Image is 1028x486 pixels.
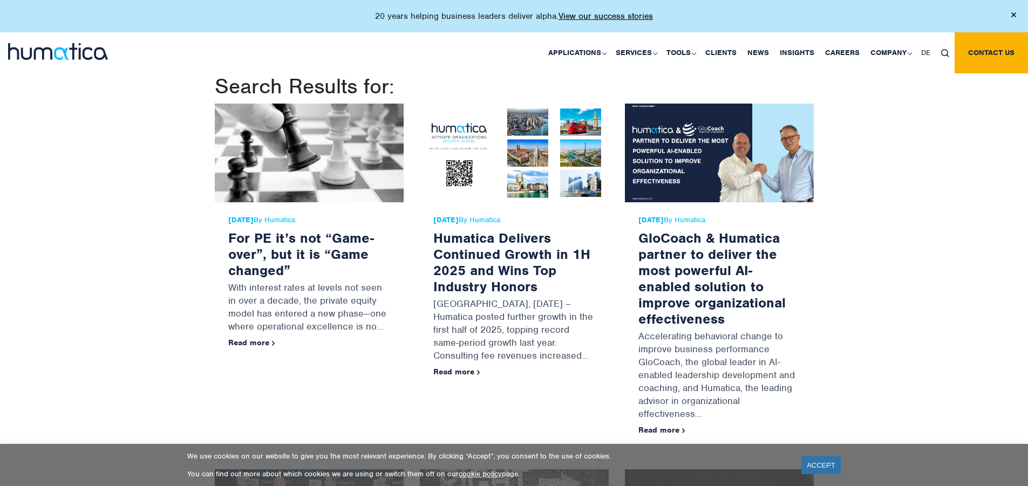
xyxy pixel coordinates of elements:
span: By Humatica [638,216,800,224]
strong: [DATE] [433,215,459,224]
p: 20 years helping business leaders deliver alpha. [375,11,653,22]
p: We use cookies on our website to give you the most relevant experience. By clicking “Accept”, you... [187,451,788,461]
strong: [DATE] [638,215,664,224]
a: View our success stories [559,11,653,22]
a: Read more [638,425,685,435]
img: search_icon [941,49,949,57]
span: By Humatica [228,216,390,224]
strong: [DATE] [228,215,254,224]
img: arrowicon [682,428,685,433]
span: By Humatica [433,216,595,224]
a: Read more [228,338,275,347]
p: With interest rates at levels not seen in over a decade, the private equity model has entered a n... [228,278,390,338]
a: News [742,32,774,73]
a: Careers [820,32,865,73]
a: Services [610,32,661,73]
a: Clients [700,32,742,73]
span: DE [921,48,930,57]
a: For PE it’s not “Game-over”, but it is “Game changed” [228,229,374,279]
img: Humatica Delivers Continued Growth in 1H 2025 and Wins Top Industry Honors [420,104,609,202]
a: Contact us [955,32,1028,73]
img: arrowicon [272,341,275,346]
a: Insights [774,32,820,73]
p: Accelerating behavioral change to improve business performance GloCoach, the global leader in AI-... [638,327,800,426]
a: Applications [543,32,610,73]
a: ACCEPT [801,456,841,474]
img: GloCoach & Humatica partner to deliver the most powerful AI-enabled solution to improve organizat... [625,104,814,202]
a: Read more [433,367,480,377]
a: cookie policy [459,469,502,478]
img: For PE it’s not “Game-over”, but it is “Game changed” [215,104,404,202]
img: arrowicon [477,370,480,375]
a: Tools [661,32,700,73]
img: logo [8,43,108,60]
h1: Search Results for: [215,73,814,99]
p: [GEOGRAPHIC_DATA], [DATE] – Humatica posted further growth in the first half of 2025, topping rec... [433,295,595,367]
a: Company [865,32,916,73]
a: GloCoach & Humatica partner to deliver the most powerful AI-enabled solution to improve organizat... [638,229,786,327]
a: DE [916,32,936,73]
p: You can find out more about which cookies we are using or switch them off on our page. [187,469,788,478]
a: Humatica Delivers Continued Growth in 1H 2025 and Wins Top Industry Honors [433,229,590,295]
